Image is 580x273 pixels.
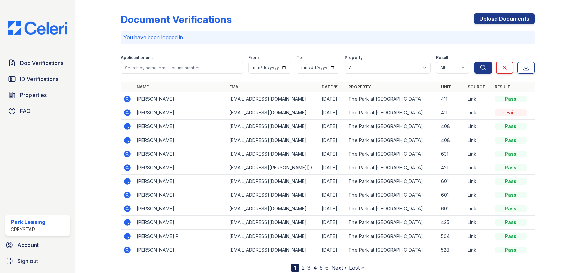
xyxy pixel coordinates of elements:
[331,264,346,271] a: Next ›
[319,188,346,202] td: [DATE]
[438,92,465,106] td: 411
[438,175,465,188] td: 601
[307,264,311,271] a: 3
[5,104,70,118] a: FAQ
[495,233,527,240] div: Pass
[137,84,149,89] a: Name
[227,230,319,243] td: [EMAIL_ADDRESS][DOMAIN_NAME]
[495,178,527,185] div: Pass
[346,202,438,216] td: The Park at [GEOGRAPHIC_DATA]
[495,109,527,116] div: Fail
[441,84,451,89] a: Unit
[134,92,227,106] td: [PERSON_NAME]
[495,84,510,89] a: Result
[438,147,465,161] td: 631
[438,161,465,175] td: 421
[349,264,364,271] a: Last »
[227,147,319,161] td: [EMAIL_ADDRESS][DOMAIN_NAME]
[3,254,73,268] a: Sign out
[438,120,465,133] td: 408
[438,243,465,257] td: 528
[302,264,305,271] a: 2
[134,188,227,202] td: [PERSON_NAME]
[438,133,465,147] td: 408
[346,188,438,202] td: The Park at [GEOGRAPHIC_DATA]
[465,202,492,216] td: Link
[319,92,346,106] td: [DATE]
[465,120,492,133] td: Link
[319,147,346,161] td: [DATE]
[121,13,232,25] div: Document Verifications
[227,92,319,106] td: [EMAIL_ADDRESS][DOMAIN_NAME]
[319,202,346,216] td: [DATE]
[291,264,299,272] div: 1
[134,202,227,216] td: [PERSON_NAME]
[465,243,492,257] td: Link
[465,175,492,188] td: Link
[319,243,346,257] td: [DATE]
[134,161,227,175] td: [PERSON_NAME]
[5,72,70,86] a: ID Verifications
[495,164,527,171] div: Pass
[346,161,438,175] td: The Park at [GEOGRAPHIC_DATA]
[346,230,438,243] td: The Park at [GEOGRAPHIC_DATA]
[438,216,465,230] td: 425
[227,175,319,188] td: [EMAIL_ADDRESS][DOMAIN_NAME]
[325,264,329,271] a: 6
[465,216,492,230] td: Link
[465,133,492,147] td: Link
[346,92,438,106] td: The Park at [GEOGRAPHIC_DATA]
[134,216,227,230] td: [PERSON_NAME]
[495,192,527,198] div: Pass
[134,175,227,188] td: [PERSON_NAME]
[346,120,438,133] td: The Park at [GEOGRAPHIC_DATA]
[227,106,319,120] td: [EMAIL_ADDRESS][DOMAIN_NAME]
[495,96,527,102] div: Pass
[313,264,317,271] a: 4
[227,120,319,133] td: [EMAIL_ADDRESS][DOMAIN_NAME]
[438,188,465,202] td: 601
[465,92,492,106] td: Link
[495,137,527,144] div: Pass
[346,216,438,230] td: The Park at [GEOGRAPHIC_DATA]
[17,257,38,265] span: Sign out
[319,106,346,120] td: [DATE]
[134,230,227,243] td: [PERSON_NAME] P
[20,75,58,83] span: ID Verifications
[227,243,319,257] td: [EMAIL_ADDRESS][DOMAIN_NAME]
[465,230,492,243] td: Link
[346,133,438,147] td: The Park at [GEOGRAPHIC_DATA]
[438,230,465,243] td: 504
[3,238,73,252] a: Account
[495,205,527,212] div: Pass
[436,55,448,60] label: Result
[123,33,532,41] p: You have been logged in
[346,106,438,120] td: The Park at [GEOGRAPHIC_DATA]
[319,120,346,133] td: [DATE]
[20,107,31,115] span: FAQ
[134,106,227,120] td: [PERSON_NAME]
[134,120,227,133] td: [PERSON_NAME]
[495,247,527,253] div: Pass
[319,175,346,188] td: [DATE]
[11,218,45,226] div: Park Leasing
[227,188,319,202] td: [EMAIL_ADDRESS][DOMAIN_NAME]
[495,123,527,130] div: Pass
[438,202,465,216] td: 601
[465,106,492,120] td: Link
[465,161,492,175] td: Link
[3,21,73,35] img: CE_Logo_Blue-a8612792a0a2168367f1c8372b55b34899dd931a85d93a1a3d3e32e68fde9ad4.png
[11,226,45,233] div: Greystar
[346,243,438,257] td: The Park at [GEOGRAPHIC_DATA]
[495,219,527,226] div: Pass
[495,151,527,157] div: Pass
[319,216,346,230] td: [DATE]
[248,55,259,60] label: From
[465,147,492,161] td: Link
[322,84,338,89] a: Date ▼
[5,88,70,102] a: Properties
[5,56,70,70] a: Doc Verifications
[438,106,465,120] td: 411
[20,91,47,99] span: Properties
